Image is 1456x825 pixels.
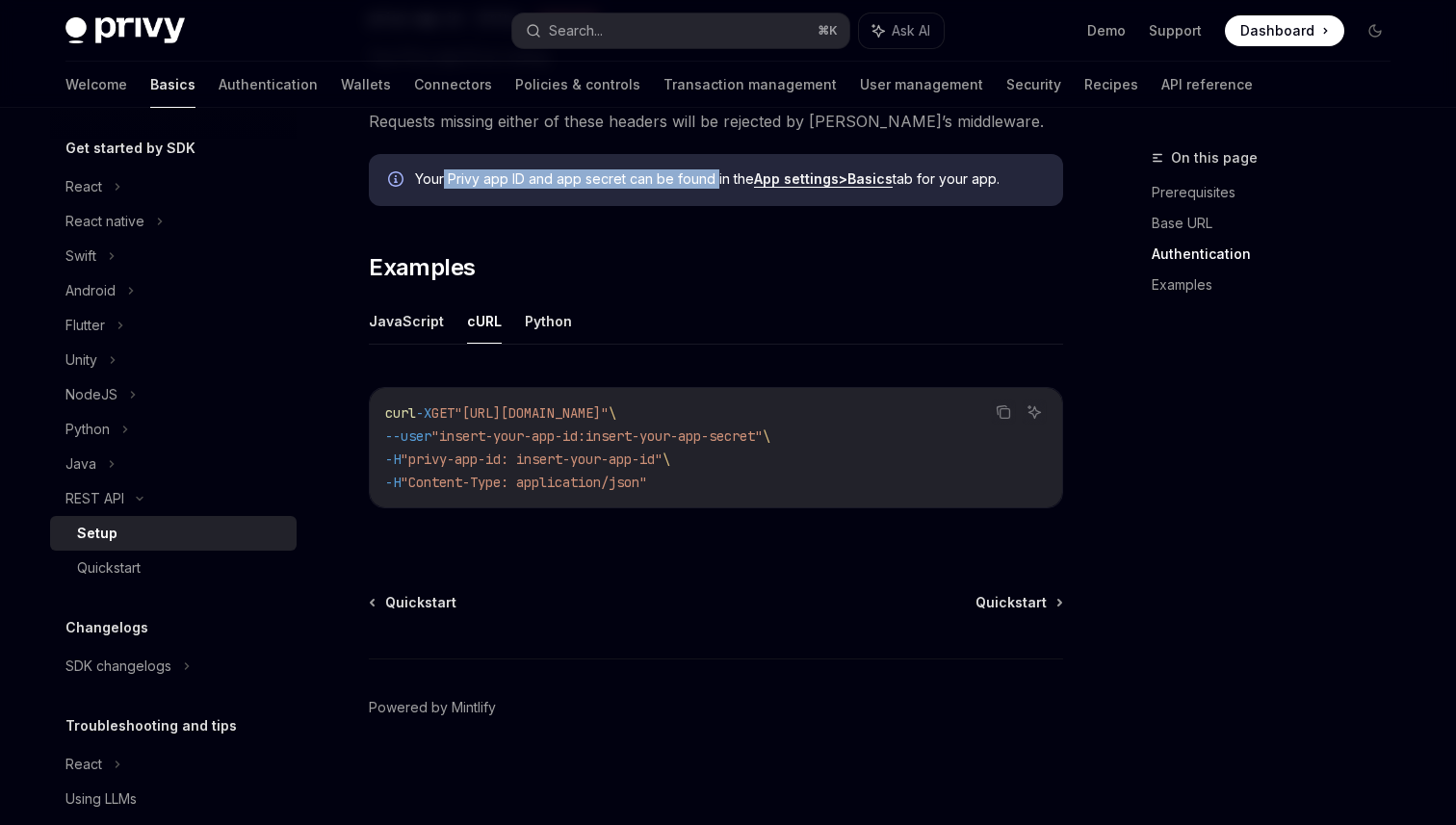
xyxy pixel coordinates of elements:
[818,23,838,39] span: ⌘ K
[65,714,237,737] h5: Troubleshooting and tips
[371,593,456,612] a: Quickstart
[754,170,893,188] a: App settings>Basics
[1152,208,1406,239] a: Base URL
[1084,62,1138,108] a: Recipes
[859,13,944,48] button: Ask AI
[512,13,849,48] button: Search...⌘K
[341,62,391,108] a: Wallets
[892,21,930,40] span: Ask AI
[65,655,171,678] div: SDK changelogs
[416,404,431,422] span: -X
[65,62,127,108] a: Welcome
[1171,146,1258,169] span: On this page
[369,252,475,283] span: Examples
[65,137,195,160] h5: Get started by SDK
[401,474,647,491] span: "Content-Type: application/json"
[65,487,124,510] div: REST API
[1360,15,1391,46] button: Toggle dark mode
[385,451,401,468] span: -H
[369,298,444,344] button: JavaScript
[65,279,116,302] div: Android
[388,171,407,191] svg: Info
[1240,21,1314,40] span: Dashboard
[77,556,141,580] div: Quickstart
[369,108,1063,135] span: Requests missing either of these headers will be rejected by [PERSON_NAME]’s middleware.
[369,698,496,717] a: Powered by Mintlify
[1149,21,1202,40] a: Support
[150,62,195,108] a: Basics
[1152,270,1406,300] a: Examples
[65,418,110,441] div: Python
[975,593,1061,612] a: Quickstart
[385,427,431,445] span: --user
[754,170,839,187] strong: App settings
[77,522,117,545] div: Setup
[1152,177,1406,208] a: Prerequisites
[65,17,185,44] img: dark logo
[763,427,770,445] span: \
[65,452,96,476] div: Java
[65,348,97,372] div: Unity
[65,787,137,811] div: Using LLMs
[663,62,837,108] a: Transaction management
[65,245,96,268] div: Swift
[65,616,148,639] h5: Changelogs
[385,593,456,612] span: Quickstart
[431,404,455,422] span: GET
[847,170,893,187] strong: Basics
[50,516,297,551] a: Setup
[50,551,297,585] a: Quickstart
[65,314,105,337] div: Flutter
[385,474,401,491] span: -H
[525,298,572,344] button: Python
[860,62,983,108] a: User management
[431,427,763,445] span: "insert-your-app-id:insert-your-app-secret"
[65,383,117,406] div: NodeJS
[1022,400,1047,425] button: Ask AI
[219,62,318,108] a: Authentication
[65,210,144,233] div: React native
[609,404,616,422] span: \
[1152,239,1406,270] a: Authentication
[467,298,502,344] button: cURL
[1006,62,1061,108] a: Security
[401,451,663,468] span: "privy-app-id: insert-your-app-id"
[414,62,492,108] a: Connectors
[1087,21,1126,40] a: Demo
[415,169,1044,189] span: Your Privy app ID and app secret can be found in the tab for your app.
[385,404,416,422] span: curl
[549,19,603,42] div: Search...
[65,753,102,776] div: React
[1225,15,1344,46] a: Dashboard
[50,782,297,816] a: Using LLMs
[991,400,1016,425] button: Copy the contents from the code block
[975,593,1047,612] span: Quickstart
[515,62,640,108] a: Policies & controls
[1161,62,1253,108] a: API reference
[65,175,102,198] div: React
[663,451,670,468] span: \
[455,404,609,422] span: "[URL][DOMAIN_NAME]"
